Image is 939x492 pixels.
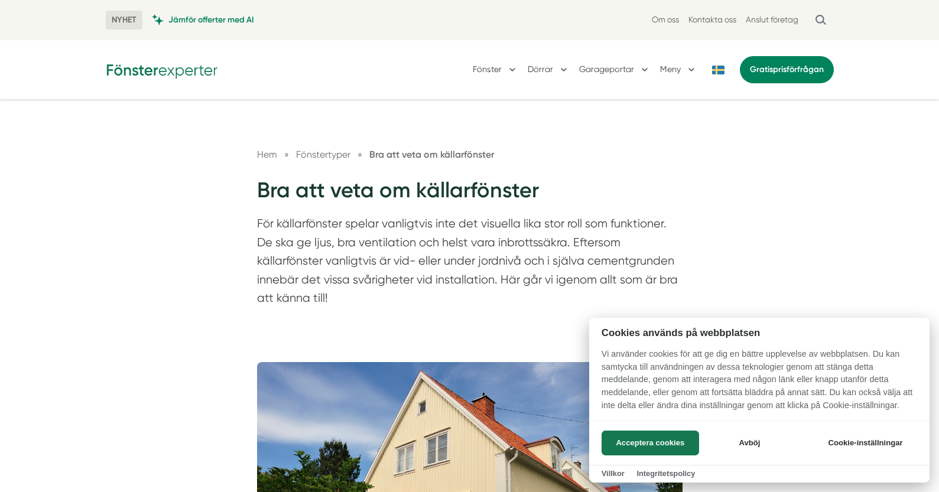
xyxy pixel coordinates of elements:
[703,431,797,455] button: Avböj
[636,469,695,478] a: Integritetspolicy
[602,431,699,455] button: Acceptera cookies
[589,348,930,420] p: Vi använder cookies för att ge dig en bättre upplevelse av webbplatsen. Du kan samtycka till anvä...
[589,327,930,338] h2: Cookies används på webbplatsen
[814,431,917,455] button: Cookie-inställningar
[602,469,625,478] a: Villkor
